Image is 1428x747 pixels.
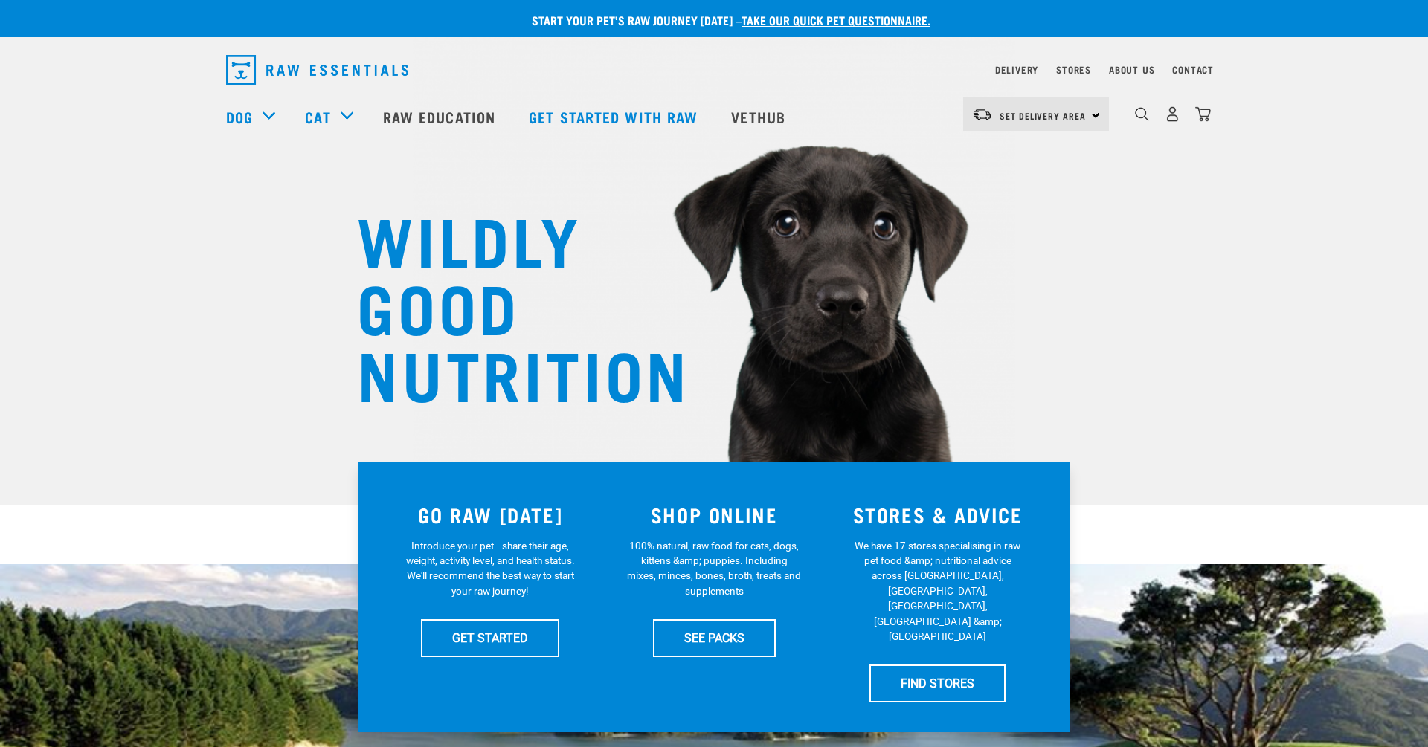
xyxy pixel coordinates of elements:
a: take our quick pet questionnaire. [742,16,930,23]
p: 100% natural, raw food for cats, dogs, kittens &amp; puppies. Including mixes, minces, bones, bro... [627,538,802,599]
img: user.png [1165,106,1180,122]
a: Cat [305,106,330,128]
h3: STORES & ADVICE [834,503,1041,526]
a: About Us [1109,67,1154,72]
h1: WILDLY GOOD NUTRITION [357,204,654,405]
h3: GO RAW [DATE] [387,503,594,526]
a: GET STARTED [421,619,559,656]
a: Stores [1056,67,1091,72]
img: Raw Essentials Logo [226,55,408,85]
h3: SHOP ONLINE [611,503,817,526]
a: SEE PACKS [653,619,776,656]
a: FIND STORES [869,664,1006,702]
img: home-icon@2x.png [1195,106,1211,122]
span: Set Delivery Area [1000,113,1086,118]
p: Introduce your pet—share their age, weight, activity level, and health status. We'll recommend th... [403,538,578,599]
nav: dropdown navigation [214,49,1214,91]
p: We have 17 stores specialising in raw pet food &amp; nutritional advice across [GEOGRAPHIC_DATA],... [850,538,1025,644]
a: Raw Education [368,87,514,146]
img: home-icon-1@2x.png [1135,107,1149,121]
a: Vethub [716,87,804,146]
a: Get started with Raw [514,87,716,146]
img: van-moving.png [972,108,992,121]
a: Delivery [995,67,1038,72]
a: Contact [1172,67,1214,72]
a: Dog [226,106,253,128]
